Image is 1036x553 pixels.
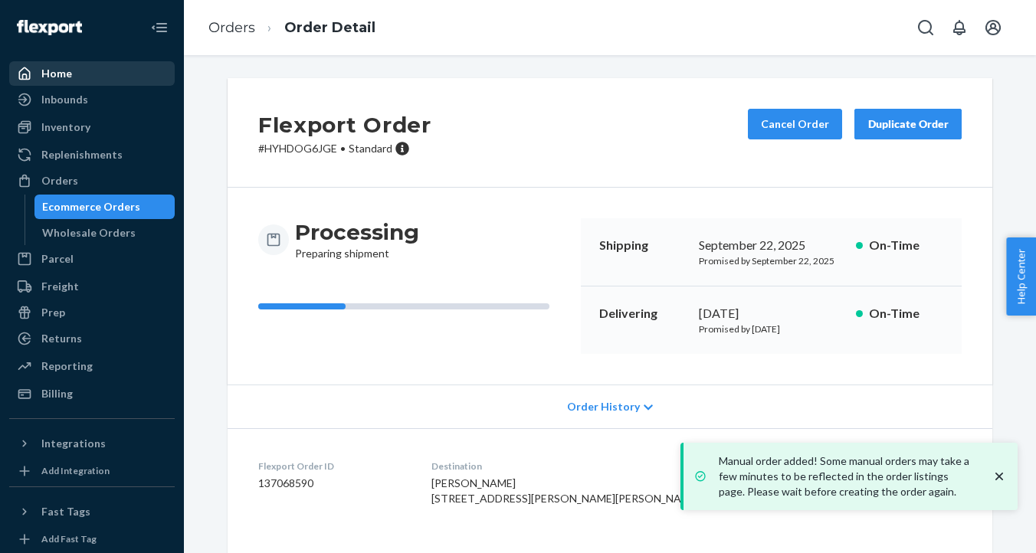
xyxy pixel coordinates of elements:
[258,141,431,156] p: # HYHDOG6JGE
[9,431,175,456] button: Integrations
[699,305,844,322] div: [DATE]
[41,251,74,267] div: Parcel
[41,436,106,451] div: Integrations
[854,109,962,139] button: Duplicate Order
[42,225,136,241] div: Wholesale Orders
[41,173,78,188] div: Orders
[41,358,93,374] div: Reporting
[295,218,419,246] h3: Processing
[9,142,175,167] a: Replenishments
[349,142,392,155] span: Standard
[41,331,82,346] div: Returns
[34,195,175,219] a: Ecommerce Orders
[699,322,844,335] p: Promised by [DATE]
[867,116,949,132] div: Duplicate Order
[431,476,700,505] span: [PERSON_NAME] [STREET_ADDRESS][PERSON_NAME][PERSON_NAME]
[41,532,97,545] div: Add Fast Tag
[599,237,687,254] p: Shipping
[41,504,90,519] div: Fast Tags
[699,254,844,267] p: Promised by September 22, 2025
[34,221,175,245] a: Wholesale Orders
[41,386,73,401] div: Billing
[869,237,943,254] p: On-Time
[9,169,175,193] a: Orders
[9,499,175,524] button: Fast Tags
[284,19,375,36] a: Order Detail
[9,274,175,299] a: Freight
[208,19,255,36] a: Orders
[295,218,419,261] div: Preparing shipment
[567,399,640,414] span: Order History
[41,92,88,107] div: Inbounds
[41,66,72,81] div: Home
[9,530,175,548] a: Add Fast Tag
[258,460,407,473] dt: Flexport Order ID
[992,469,1007,484] svg: close toast
[17,20,82,35] img: Flexport logo
[978,12,1008,43] button: Open account menu
[719,453,976,499] p: Manual order added! Some manual orders may take a few minutes to be reflected in the order listin...
[9,354,175,378] a: Reporting
[41,464,110,477] div: Add Integration
[9,462,175,480] a: Add Integration
[340,142,346,155] span: •
[944,12,975,43] button: Open notifications
[9,247,175,271] a: Parcel
[9,61,175,86] a: Home
[1006,237,1036,316] button: Help Center
[748,109,842,139] button: Cancel Order
[9,87,175,112] a: Inbounds
[9,381,175,406] a: Billing
[41,147,123,162] div: Replenishments
[9,115,175,139] a: Inventory
[258,476,407,491] dd: 137068590
[258,109,431,141] h2: Flexport Order
[699,237,844,254] div: September 22, 2025
[41,279,79,294] div: Freight
[9,300,175,325] a: Prep
[599,305,687,322] p: Delivering
[42,199,140,214] div: Ecommerce Orders
[910,12,941,43] button: Open Search Box
[144,12,175,43] button: Close Navigation
[41,305,65,320] div: Prep
[9,326,175,351] a: Returns
[196,5,388,51] ol: breadcrumbs
[869,305,943,322] p: On-Time
[431,460,772,473] dt: Destination
[41,119,90,135] div: Inventory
